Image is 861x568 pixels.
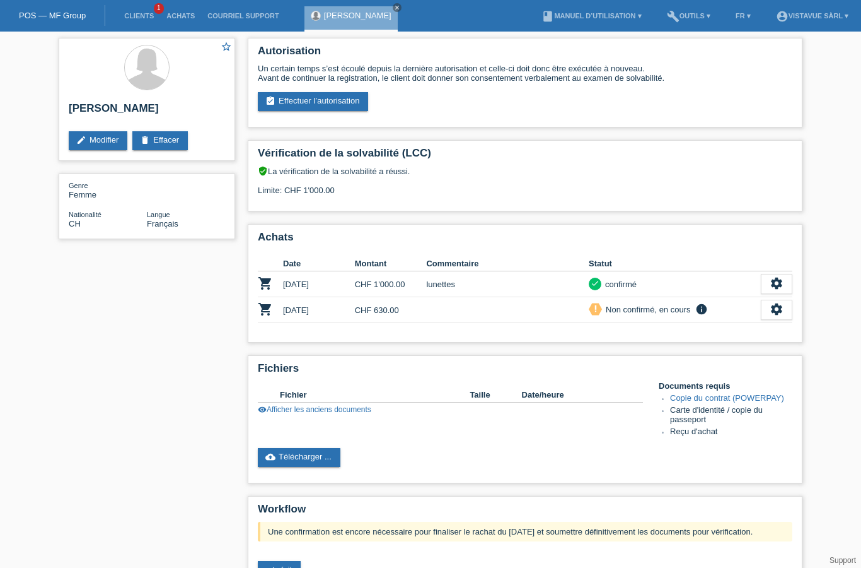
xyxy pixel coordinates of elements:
[69,219,81,228] span: Suisse
[147,211,170,218] span: Langue
[265,452,275,462] i: cloud_upload
[258,64,792,83] div: Un certain temps s’est écoulé depuis la dernière autorisation et celle-ci doit donc être exécutée...
[280,388,470,403] th: Fichier
[118,12,160,20] a: Clients
[541,10,554,23] i: book
[589,256,761,271] th: Statut
[258,166,792,204] div: La vérification de la solvabilité a réussi. Limite: CHF 1'000.00
[770,276,783,290] i: settings
[394,4,400,11] i: close
[601,278,637,291] div: confirmé
[258,147,792,166] h2: Vérification de la solvabilité (LCC)
[69,102,225,121] h2: [PERSON_NAME]
[770,302,783,316] i: settings
[670,393,784,403] a: Copie du contrat (POWERPAY)
[258,405,267,414] i: visibility
[283,271,355,297] td: [DATE]
[258,522,792,541] div: Une confirmation est encore nécessaire pour finaliser le rachat du [DATE] et soumettre définitive...
[470,388,521,403] th: Taille
[258,362,792,381] h2: Fichiers
[426,271,589,297] td: lunettes
[426,256,589,271] th: Commentaire
[770,12,855,20] a: account_circleVistavue Sàrl ▾
[355,271,427,297] td: CHF 1'000.00
[258,302,273,317] i: POSP00025457
[694,303,709,316] i: info
[258,405,371,414] a: visibilityAfficher les anciens documents
[602,303,690,316] div: Non confirmé, en cours
[258,92,368,111] a: assignment_turned_inEffectuer l’autorisation
[154,3,164,14] span: 1
[829,556,856,565] a: Support
[265,96,275,106] i: assignment_turned_in
[670,405,792,427] li: Carte d'identité / copie du passeport
[258,276,273,291] i: POSP00016074
[69,180,147,199] div: Femme
[667,10,679,23] i: build
[591,279,599,288] i: check
[258,231,792,250] h2: Achats
[258,448,340,467] a: cloud_uploadTélécharger ...
[355,297,427,323] td: CHF 630.00
[201,12,285,20] a: Courriel Support
[69,211,101,218] span: Nationalité
[160,12,201,20] a: Achats
[69,182,88,189] span: Genre
[355,256,427,271] th: Montant
[140,135,150,145] i: delete
[776,10,789,23] i: account_circle
[258,45,792,64] h2: Autorisation
[591,304,600,313] i: priority_high
[258,166,268,176] i: verified_user
[221,41,232,54] a: star_border
[76,135,86,145] i: edit
[393,3,402,12] a: close
[522,388,625,403] th: Date/heure
[535,12,647,20] a: bookManuel d’utilisation ▾
[283,256,355,271] th: Date
[69,131,127,150] a: editModifier
[324,11,391,20] a: [PERSON_NAME]
[258,503,792,522] h2: Workflow
[729,12,757,20] a: FR ▾
[670,427,792,439] li: Reçu d'achat
[221,41,232,52] i: star_border
[132,131,188,150] a: deleteEffacer
[659,381,792,391] h4: Documents requis
[661,12,717,20] a: buildOutils ▾
[147,219,178,228] span: Français
[19,11,86,20] a: POS — MF Group
[283,297,355,323] td: [DATE]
